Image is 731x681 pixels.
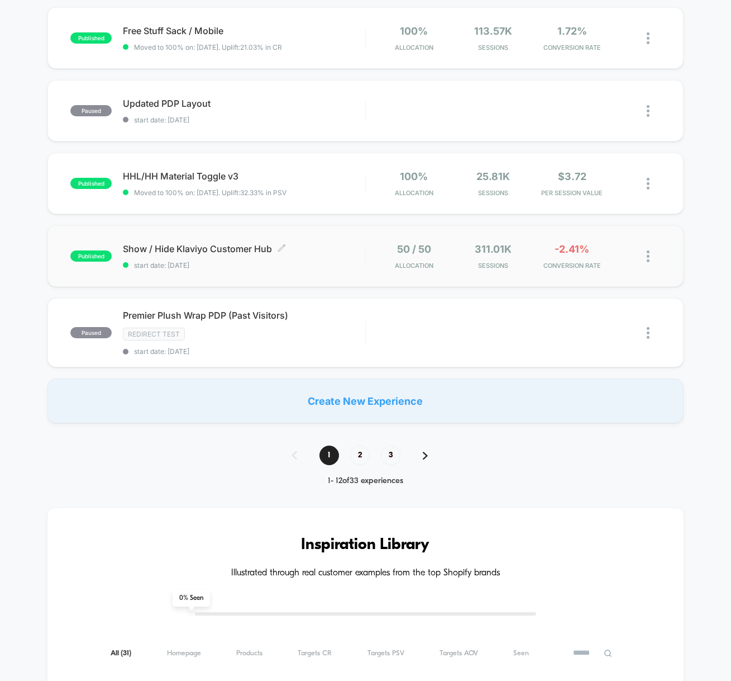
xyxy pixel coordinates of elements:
[81,568,650,579] h4: Illustrated through real customer examples from the top Shopify brands
[236,649,262,658] span: Products
[439,649,478,658] span: Targets AOV
[476,171,510,182] span: 25.81k
[123,243,365,254] span: Show / Hide Klaviyo Customer Hub
[536,44,609,51] span: CONVERSION RATE
[47,379,684,423] div: Create New Experience
[395,262,433,269] span: Allocation
[647,105,649,117] img: close
[555,243,589,255] span: -2.41%
[381,446,400,465] span: 3
[81,536,650,554] h3: Inspiration Library
[350,446,370,465] span: 2
[134,43,282,51] span: Moved to 100% on: [DATE] . Uplift: 21.03% in CR
[123,347,365,356] span: start date: [DATE]
[70,178,112,189] span: published
[70,32,112,44] span: published
[173,590,210,607] span: 0 % Seen
[70,105,112,116] span: paused
[395,44,433,51] span: Allocation
[536,262,609,269] span: CONVERSION RATE
[400,171,428,182] span: 100%
[423,452,428,460] img: pagination forward
[558,171,586,182] span: $3.72
[70,327,112,338] span: paused
[123,98,365,109] span: Updated PDP Layout
[395,189,433,197] span: Allocation
[123,171,365,182] span: HHL/HH Material Toggle v3
[474,25,512,37] span: 113.57k
[647,327,649,339] img: close
[647,250,649,262] img: close
[167,649,201,658] span: Homepage
[281,476,450,486] div: 1 - 12 of 33 experiences
[70,250,112,262] span: published
[367,649,404,658] span: Targets PSV
[121,650,131,657] span: ( 31 )
[111,649,131,658] span: All
[513,649,529,658] span: Seen
[298,649,332,658] span: Targets CR
[536,189,609,197] span: PER SESSION VALUE
[647,178,649,190] img: close
[456,44,530,51] span: Sessions
[557,25,587,37] span: 1.72%
[123,25,365,36] span: Free Stuff Sack / Mobile
[123,116,365,124] span: start date: [DATE]
[123,310,365,321] span: Premier Plush Wrap PDP (Past Visitors)
[123,328,185,340] span: Redirect Test
[456,262,530,269] span: Sessions
[123,261,365,269] span: start date: [DATE]
[319,446,339,465] span: 1
[400,25,428,37] span: 100%
[475,243,512,255] span: 311.01k
[647,32,649,44] img: close
[397,243,431,255] span: 50 / 50
[456,189,530,197] span: Sessions
[134,188,286,197] span: Moved to 100% on: [DATE] . Uplift: 32.33% in PSV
